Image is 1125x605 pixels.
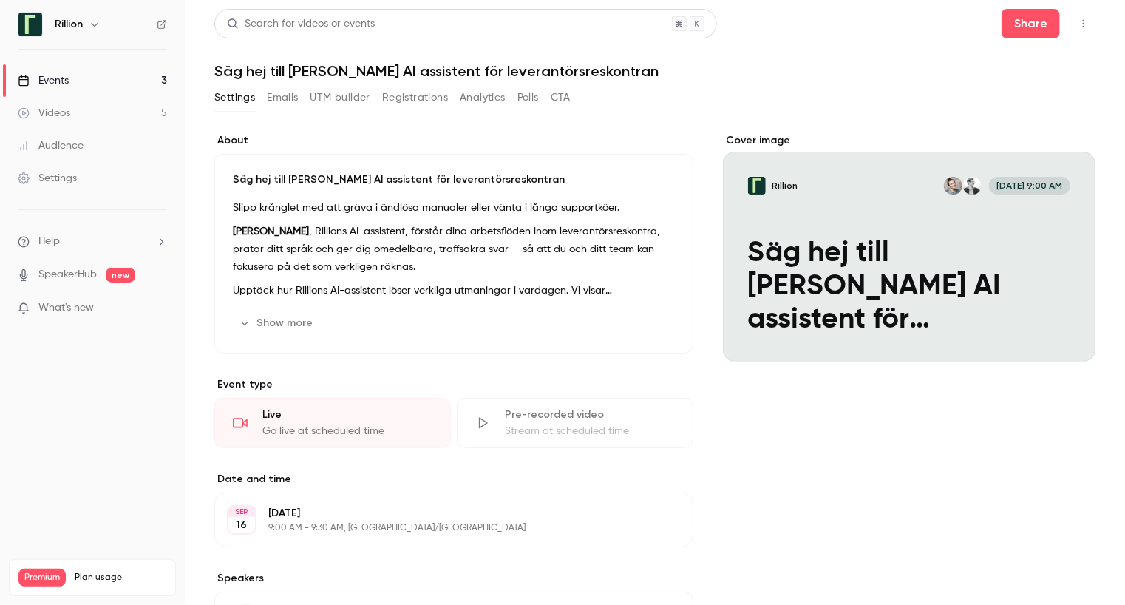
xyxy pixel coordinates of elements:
[18,569,66,587] span: Premium
[382,86,448,109] button: Registrations
[233,199,675,217] p: Slipp krånglet med att gräva i ändlösa manualer eller vänta i långa supportköer.
[517,86,539,109] button: Polls
[18,13,42,36] img: Rillion
[38,267,97,283] a: SpeakerHub
[267,86,298,109] button: Emails
[723,133,1095,148] label: Cover image
[262,424,432,439] div: Go live at scheduled time
[233,311,322,335] button: Show more
[723,133,1095,362] section: Cover image
[38,300,94,316] span: What's new
[268,522,615,534] p: 9:00 AM - 9:30 AM, [GEOGRAPHIC_DATA]/[GEOGRAPHIC_DATA]
[214,472,693,487] label: Date and time
[106,268,135,283] span: new
[18,73,69,88] div: Events
[214,62,1095,80] h1: Säg hej till [PERSON_NAME] AI assistent för leverantörsreskontran
[237,518,248,533] p: 16
[268,506,615,521] p: [DATE]
[214,398,451,448] div: LiveGo live at scheduled time
[214,86,255,109] button: Settings
[457,398,693,448] div: Pre-recorded videoStream at scheduled time
[38,234,60,249] span: Help
[228,507,255,517] div: SEP
[551,86,571,109] button: CTA
[505,424,675,439] div: Stream at scheduled time
[18,234,167,249] li: help-dropdown-opener
[233,282,675,300] p: Upptäck hur Rillions AI-assistent löser verkliga utmaningar i vardagen. Vi visar [PERSON_NAME] li...
[233,226,309,237] strong: [PERSON_NAME]
[233,172,675,187] p: Säg hej till [PERSON_NAME] AI assistent för leverantörsreskontran
[18,106,70,121] div: Videos
[18,138,84,153] div: Audience
[75,572,166,584] span: Plan usage
[214,571,693,586] label: Speakers
[233,223,675,276] p: , Rillions AI-assistent, förstår dina arbetsflöden inom leverantörsreskontra, pratar ditt språk o...
[262,408,432,422] div: Live
[505,408,675,422] div: Pre-recorded video
[214,133,693,148] label: About
[310,86,370,109] button: UTM builder
[214,377,693,392] p: Event type
[1002,9,1060,38] button: Share
[460,86,506,109] button: Analytics
[227,16,375,32] div: Search for videos or events
[55,17,83,32] h6: Rillion
[18,171,77,186] div: Settings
